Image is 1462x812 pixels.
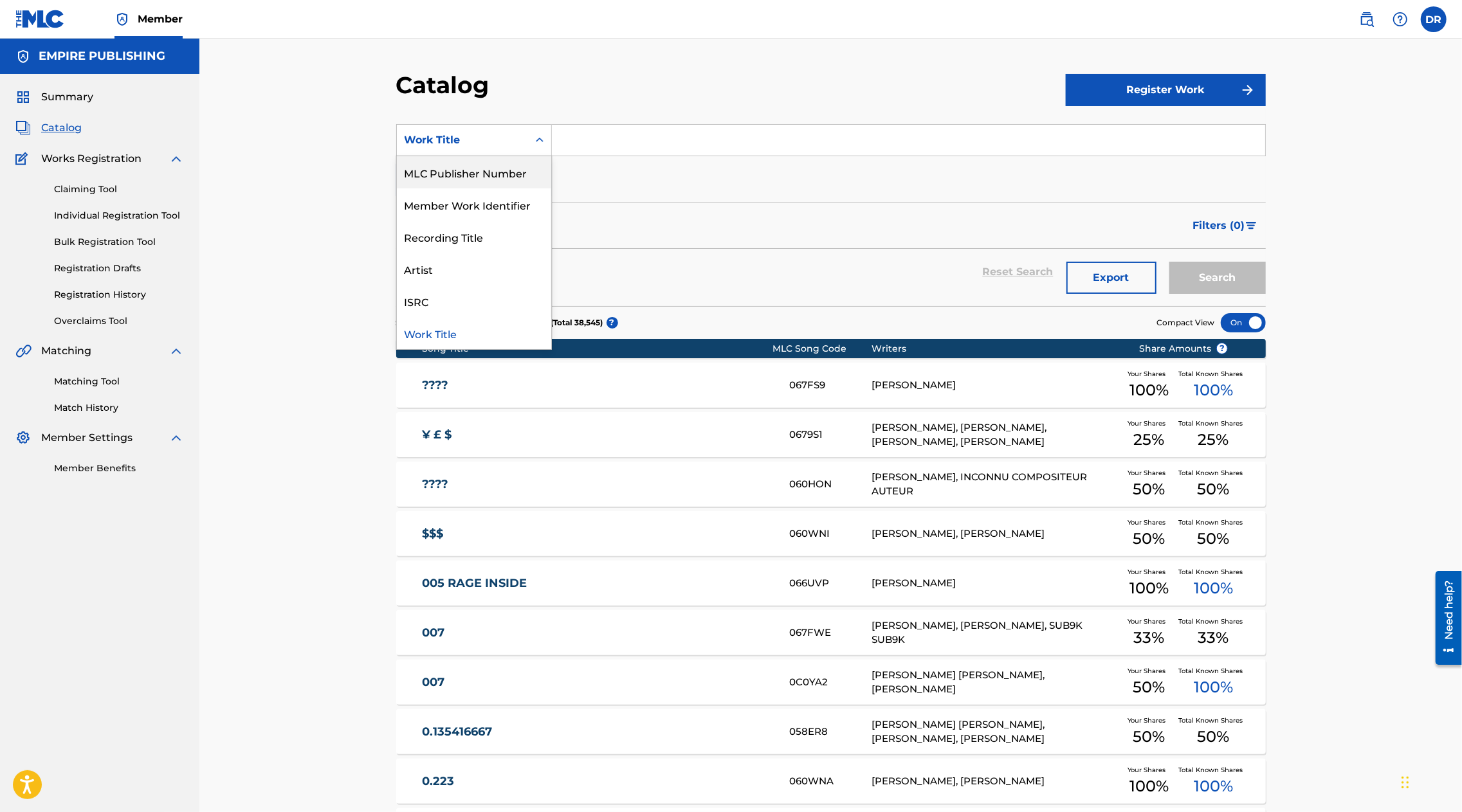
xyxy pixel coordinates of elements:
img: MLC Logo [15,10,65,28]
div: Recording Title [397,221,551,253]
img: Works Registration [15,151,32,167]
span: Your Shares [1128,765,1171,775]
span: Filters ( 0 ) [1193,218,1245,233]
div: [PERSON_NAME] [872,378,1119,393]
span: Your Shares [1128,369,1171,379]
div: 067FS9 [789,378,872,393]
span: Member Settings [41,430,132,446]
a: $$$ [422,527,772,541]
div: [PERSON_NAME], [PERSON_NAME], [PERSON_NAME], [PERSON_NAME] [872,420,1119,449]
div: Member Work Identifier [397,188,551,221]
a: ¥ £ $ [422,428,772,442]
span: Your Shares [1128,518,1171,527]
span: ? [607,317,618,329]
a: 005 RAGE INSIDE [422,576,772,591]
span: Summary [41,89,93,105]
img: expand [169,343,184,359]
div: Song Title [422,342,772,356]
div: 060WNA [789,774,872,789]
span: Share Amounts [1139,342,1228,356]
div: Artist [397,253,551,285]
div: 0679S1 [789,428,872,442]
div: [PERSON_NAME], [PERSON_NAME] [872,774,1119,789]
img: expand [169,151,184,167]
a: Registration Drafts [54,262,184,275]
div: MLC Publisher Number [397,156,551,188]
div: Chat Widget [1398,750,1462,812]
div: 0C0YA2 [789,675,872,690]
span: Catalog [41,120,82,136]
span: 50 % [1197,725,1229,748]
div: 066UVP [789,576,872,591]
div: [PERSON_NAME], [PERSON_NAME], SUB9K SUB9K [872,618,1119,647]
a: 007 [422,675,772,690]
span: 100 % [1194,775,1233,798]
span: 100 % [1129,775,1169,798]
span: 100 % [1129,379,1169,402]
span: Total Known Shares [1178,617,1248,626]
div: [PERSON_NAME] [PERSON_NAME], [PERSON_NAME] [872,668,1119,697]
span: Total Known Shares [1178,567,1248,577]
a: Overclaims Tool [54,314,184,328]
span: ? [1217,343,1227,354]
div: Work Title [405,132,520,148]
span: 50 % [1197,478,1229,501]
span: Total Known Shares [1178,518,1248,527]
span: 100 % [1194,577,1233,600]
img: Catalog [15,120,31,136]
span: 100 % [1129,577,1169,600]
div: 067FWE [789,626,872,640]
img: Matching [15,343,32,359]
button: Export [1066,262,1156,294]
span: Your Shares [1128,567,1171,577]
span: Matching [41,343,91,359]
span: 33 % [1198,626,1229,649]
div: Work Title [397,317,551,349]
span: 25 % [1133,428,1164,451]
a: Matching Tool [54,375,184,388]
a: SummarySummary [15,89,93,105]
div: 060HON [789,477,872,492]
span: 50 % [1133,527,1165,550]
span: Total Known Shares [1178,419,1248,428]
img: Top Rightsholder [114,12,130,27]
a: 007 [422,626,772,640]
span: 50 % [1133,676,1165,699]
div: Help [1387,6,1413,32]
a: ???? [422,477,772,492]
button: Filters (0) [1185,210,1266,242]
div: MLC Song Code [772,342,872,356]
span: Total Known Shares [1178,716,1248,725]
span: Your Shares [1128,468,1171,478]
div: 060WNI [789,527,872,541]
span: Member [138,12,183,26]
div: Writers [872,342,1119,356]
span: 33 % [1133,626,1164,649]
button: Register Work [1066,74,1266,106]
div: User Menu [1421,6,1447,32]
a: Registration History [54,288,184,302]
a: Individual Registration Tool [54,209,184,222]
span: Compact View [1157,317,1215,329]
span: 100 % [1194,676,1233,699]
span: Your Shares [1128,617,1171,626]
a: Public Search [1354,6,1380,32]
span: 50 % [1197,527,1229,550]
span: 25 % [1198,428,1229,451]
div: [PERSON_NAME] [PERSON_NAME], [PERSON_NAME], [PERSON_NAME] [872,717,1119,746]
h2: Catalog [396,71,496,100]
iframe: Resource Center [1426,566,1462,670]
span: Your Shares [1128,666,1171,676]
h5: EMPIRE PUBLISHING [39,49,165,64]
img: filter [1246,222,1257,230]
img: Accounts [15,49,31,64]
span: 100 % [1194,379,1233,402]
a: ???? [422,378,772,393]
div: ISRC [397,285,551,317]
img: f7272a7cc735f4ea7f67.svg [1240,82,1256,98]
span: Total Known Shares [1178,666,1248,676]
form: Search Form [396,124,1266,306]
div: Drag [1402,763,1409,802]
a: Match History [54,401,184,415]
